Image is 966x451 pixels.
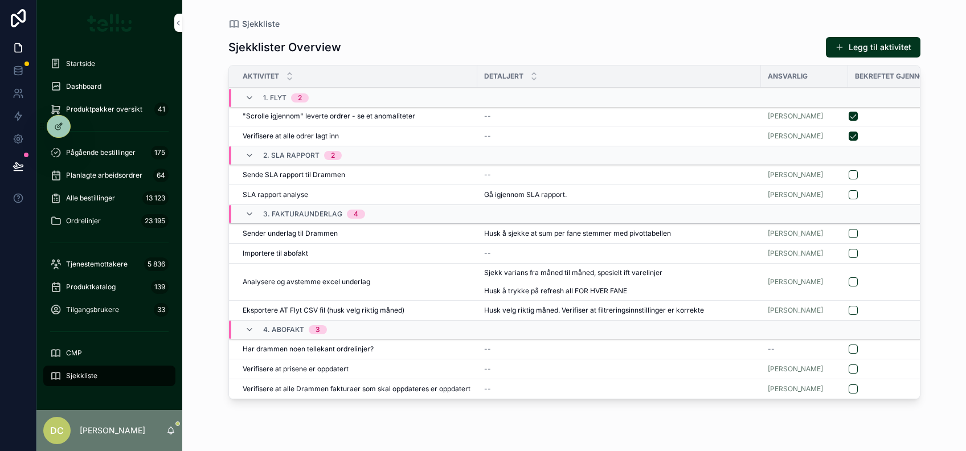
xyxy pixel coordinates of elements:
[43,188,175,208] a: Alle bestillinger13 123
[331,151,335,160] div: 2
[768,170,841,179] a: [PERSON_NAME]
[768,277,841,286] a: [PERSON_NAME]
[243,249,308,258] span: Importere til abofakt
[768,364,841,374] a: [PERSON_NAME]
[263,151,320,160] span: 2. SLA rapport
[66,216,101,225] span: Ordrelinjer
[484,229,754,238] a: Husk å sjekke at sum per fane stemmer med pivottabellen
[66,194,115,203] span: Alle bestillinger
[43,54,175,74] a: Startside
[43,366,175,386] a: Sjekkliste
[263,325,304,334] span: 4. Abofakt
[768,112,823,121] a: [PERSON_NAME]
[228,39,341,55] h1: Sjekklister Overview
[855,72,934,81] span: Bekreftet gjennomført (Mai)
[43,165,175,186] a: Planlagte arbeidsordrer64
[768,229,841,238] a: [PERSON_NAME]
[484,190,567,199] span: Gå igjennom SLA rapport.
[243,277,370,286] span: Analysere og avstemme excel underlag
[243,112,470,121] a: "Scrolle igjennom" leverte ordrer - se et anomaliteter
[263,93,286,102] span: 1. Flyt
[484,384,491,393] span: --
[484,345,754,354] a: --
[243,364,349,374] span: Verifisere at prisene er oppdatert
[768,384,823,393] a: [PERSON_NAME]
[826,37,920,58] button: Legg til aktivitet
[66,82,101,91] span: Dashboard
[243,277,470,286] a: Analysere og avstemme excel underlag
[298,93,302,102] div: 2
[768,72,808,81] span: Ansvarlig
[66,105,142,114] span: Produktpakker oversikt
[141,214,169,228] div: 23 195
[43,76,175,97] a: Dashboard
[768,229,823,238] a: [PERSON_NAME]
[768,112,841,121] a: [PERSON_NAME]
[43,343,175,363] a: CMP
[153,169,169,182] div: 64
[50,424,64,437] span: DC
[354,210,358,219] div: 4
[243,170,470,179] a: Sende SLA rapport til Drammen
[484,268,754,296] span: Sjekk varians fra måned til måned, spesielt ift varelinjer Husk å trykke på refresh all FOR HVER ...
[66,371,97,380] span: Sjekkliste
[768,277,823,286] a: [PERSON_NAME]
[768,190,823,199] a: [PERSON_NAME]
[484,249,754,258] a: --
[768,132,823,141] a: [PERSON_NAME]
[243,190,470,199] a: SLA rapport analyse
[484,190,754,199] a: Gå igjennom SLA rapport.
[243,170,345,179] span: Sende SLA rapport til Drammen
[80,425,145,436] p: [PERSON_NAME]
[66,260,128,269] span: Tjenestemottakere
[768,249,823,258] a: [PERSON_NAME]
[243,132,470,141] a: Verifisere at alle odrer lagt inn
[243,306,404,315] span: Eksportere AT Flyt CSV fil (husk velg riktig måned)
[242,18,280,30] span: Sjekkliste
[43,300,175,320] a: Tilgangsbrukere33
[484,306,754,315] a: Husk velg riktig måned. Verifiser at filtreringsinnstillinger er korrekte
[144,257,169,271] div: 5 836
[484,249,491,258] span: --
[484,132,754,141] a: --
[142,191,169,205] div: 13 123
[243,190,308,199] span: SLA rapport analyse
[43,99,175,120] a: Produktpakker oversikt41
[243,345,470,354] a: Har drammen noen tellekant ordrelinjer?
[243,306,470,315] a: Eksportere AT Flyt CSV fil (husk velg riktig måned)
[151,146,169,159] div: 175
[243,229,470,238] a: Sender underlag til Drammen
[154,303,169,317] div: 33
[484,364,754,374] a: --
[484,345,491,354] span: --
[316,325,320,334] div: 3
[768,170,823,179] a: [PERSON_NAME]
[768,306,823,315] a: [PERSON_NAME]
[768,345,775,354] span: --
[243,384,470,393] a: Verifisere at alle Drammen fakturaer som skal oppdateres er oppdatert
[228,18,280,30] a: Sjekkliste
[243,112,415,121] span: "Scrolle igjennom" leverte ordrer - se et anomaliteter
[66,148,136,157] span: Pågående bestillinger
[243,229,338,238] span: Sender underlag til Drammen
[768,306,841,315] a: [PERSON_NAME]
[484,132,491,141] span: --
[154,102,169,116] div: 41
[66,171,142,180] span: Planlagte arbeidsordrer
[484,170,754,179] a: --
[484,384,754,393] a: --
[484,306,704,315] span: Husk velg riktig måned. Verifiser at filtreringsinnstillinger er korrekte
[768,249,841,258] a: [PERSON_NAME]
[768,384,841,393] a: [PERSON_NAME]
[768,364,823,374] a: [PERSON_NAME]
